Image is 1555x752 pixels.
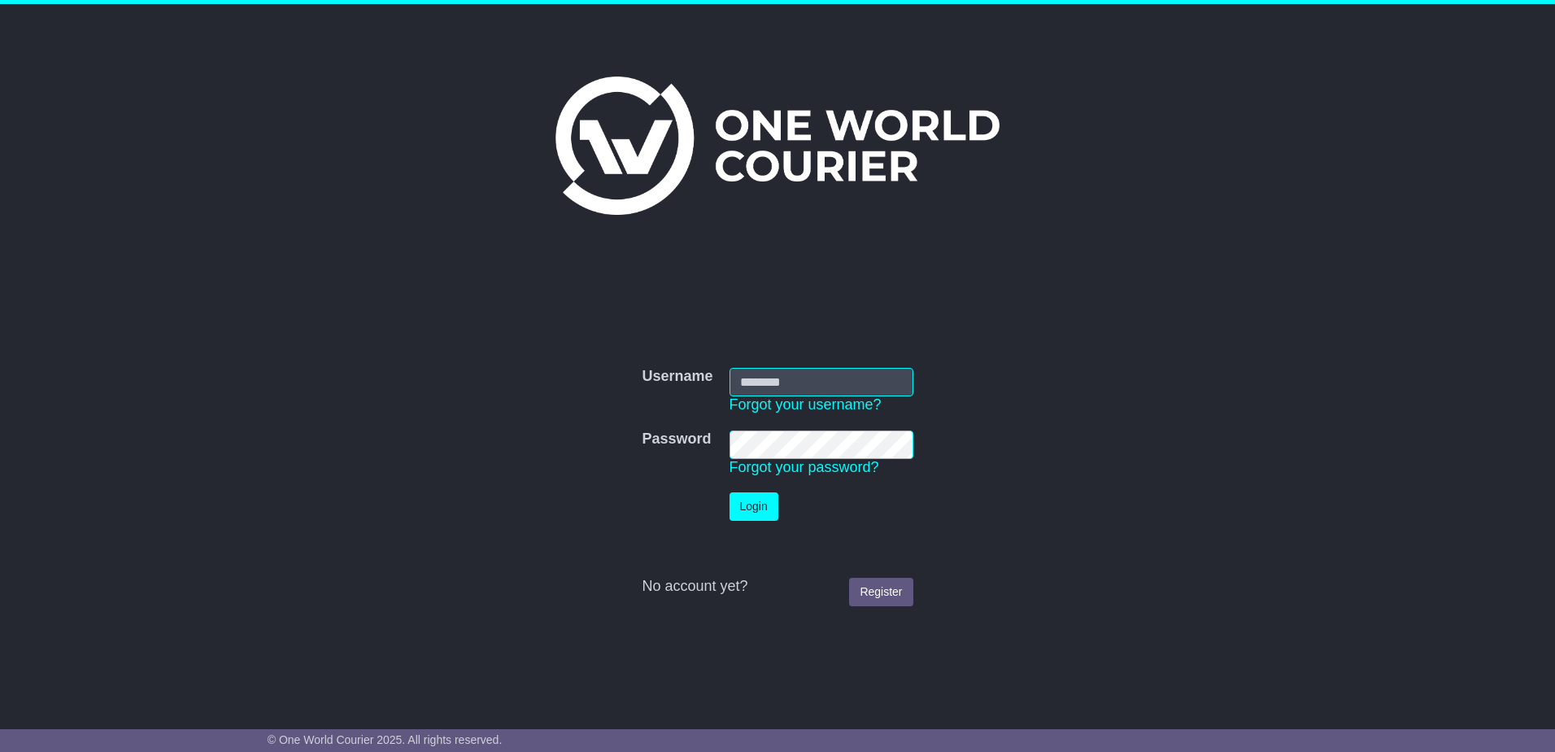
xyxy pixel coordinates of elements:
button: Login [730,492,778,521]
label: Password [642,431,711,448]
a: Register [849,578,913,606]
span: © One World Courier 2025. All rights reserved. [268,733,503,746]
a: Forgot your password? [730,459,879,475]
div: No account yet? [642,578,913,596]
a: Forgot your username? [730,396,882,413]
label: Username [642,368,712,386]
img: One World [555,77,1000,215]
